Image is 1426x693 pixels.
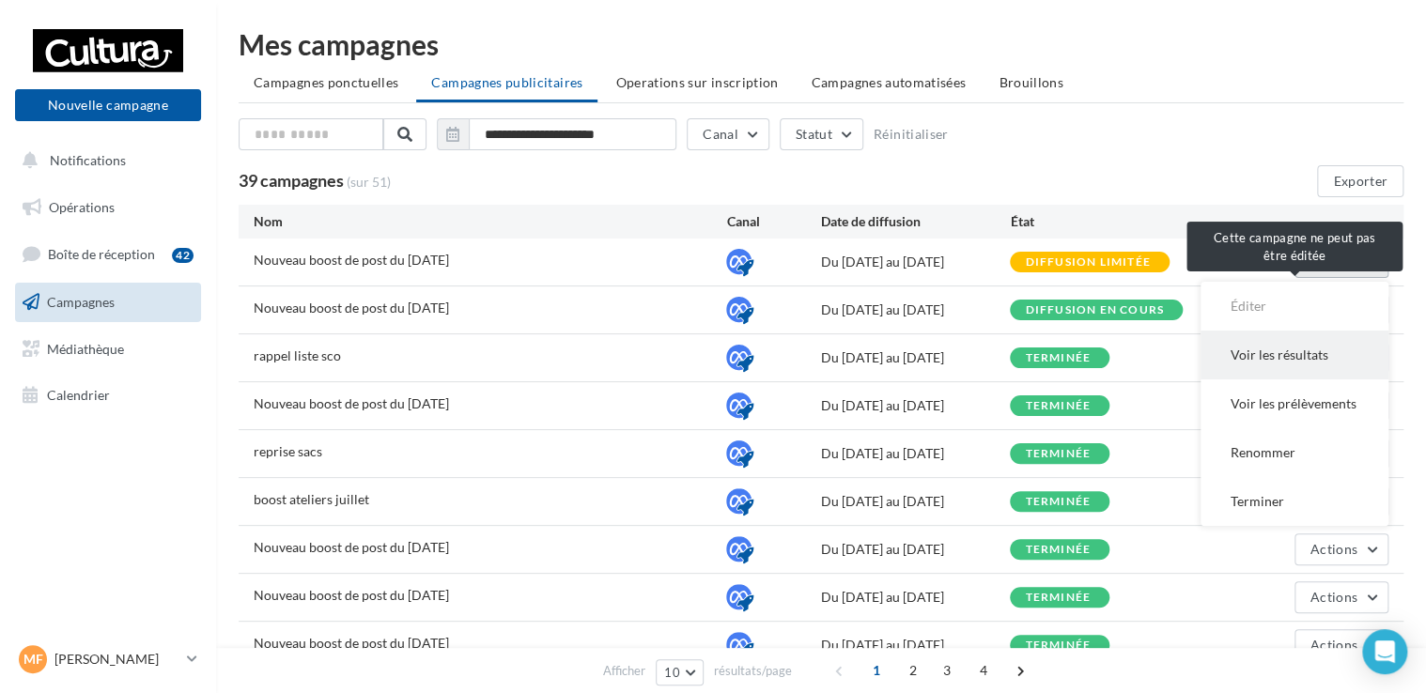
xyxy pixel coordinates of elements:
[821,300,1010,319] div: Du [DATE] au [DATE]
[1025,256,1150,269] div: Diffusion limitée
[254,395,449,411] span: Nouveau boost de post du 11/07/2025
[780,118,863,150] button: Statut
[821,396,1010,415] div: Du [DATE] au [DATE]
[1362,629,1407,674] div: Open Intercom Messenger
[15,89,201,121] button: Nouvelle campagne
[1310,637,1357,653] span: Actions
[615,74,778,90] span: Operations sur inscription
[664,665,680,680] span: 10
[254,347,341,363] span: rappel liste sco
[861,655,891,685] span: 1
[1025,544,1091,556] div: terminée
[254,443,322,459] span: reprise sacs
[603,662,645,680] span: Afficher
[726,212,821,231] div: Canal
[999,74,1063,90] span: Brouillons
[1201,477,1388,526] button: Terminer
[821,253,1010,271] div: Du [DATE] au [DATE]
[254,252,449,268] span: Nouveau boost de post du 01/09/2025
[1201,379,1388,428] button: Voir les prélèvements
[15,641,201,677] a: MF [PERSON_NAME]
[1186,222,1403,271] div: Cette campagne ne peut pas être éditée
[969,655,999,685] span: 4
[1201,428,1388,477] button: Renommer
[821,636,1010,654] div: Du [DATE] au [DATE]
[254,587,449,603] span: Nouveau boost de post du 03/06/2025
[821,444,1010,463] div: Du [DATE] au [DATE]
[714,662,792,680] span: résultats/page
[1010,212,1199,231] div: État
[898,655,928,685] span: 2
[23,650,43,669] span: MF
[812,74,967,90] span: Campagnes automatisées
[54,650,179,669] p: [PERSON_NAME]
[11,283,205,322] a: Campagnes
[47,387,110,403] span: Calendrier
[239,30,1403,58] div: Mes campagnes
[1025,592,1091,604] div: terminée
[821,492,1010,511] div: Du [DATE] au [DATE]
[1025,639,1091,652] div: terminée
[239,170,344,191] span: 39 campagnes
[687,118,769,150] button: Canal
[11,330,205,369] a: Médiathèque
[1025,448,1091,460] div: terminée
[1317,165,1403,197] button: Exporter
[1294,581,1388,613] button: Actions
[1025,304,1164,316] div: Diffusion en cours
[48,246,155,262] span: Boîte de réception
[254,539,449,555] span: Nouveau boost de post du 06/06/2025
[11,188,205,227] a: Opérations
[47,340,124,356] span: Médiathèque
[347,174,391,190] span: (sur 51)
[50,152,126,168] span: Notifications
[49,199,115,215] span: Opérations
[1025,496,1091,508] div: terminée
[821,348,1010,367] div: Du [DATE] au [DATE]
[1294,629,1388,661] button: Actions
[874,127,949,142] button: Réinitialiser
[172,248,194,263] div: 42
[821,212,1010,231] div: Date de diffusion
[11,234,205,274] a: Boîte de réception42
[254,74,398,90] span: Campagnes ponctuelles
[821,540,1010,559] div: Du [DATE] au [DATE]
[1201,331,1388,379] button: Voir les résultats
[656,659,704,685] button: 10
[1294,533,1388,565] button: Actions
[821,588,1010,607] div: Du [DATE] au [DATE]
[1310,589,1357,605] span: Actions
[254,300,449,316] span: Nouveau boost de post du 25/08/2025
[254,635,449,651] span: Nouveau boost de post du 26/05/2025
[1310,541,1357,557] span: Actions
[1025,352,1091,364] div: terminée
[932,655,962,685] span: 3
[11,141,197,180] button: Notifications
[47,294,115,310] span: Campagnes
[11,376,205,415] a: Calendrier
[254,491,369,507] span: boost ateliers juillet
[1025,400,1091,412] div: terminée
[254,212,726,231] div: Nom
